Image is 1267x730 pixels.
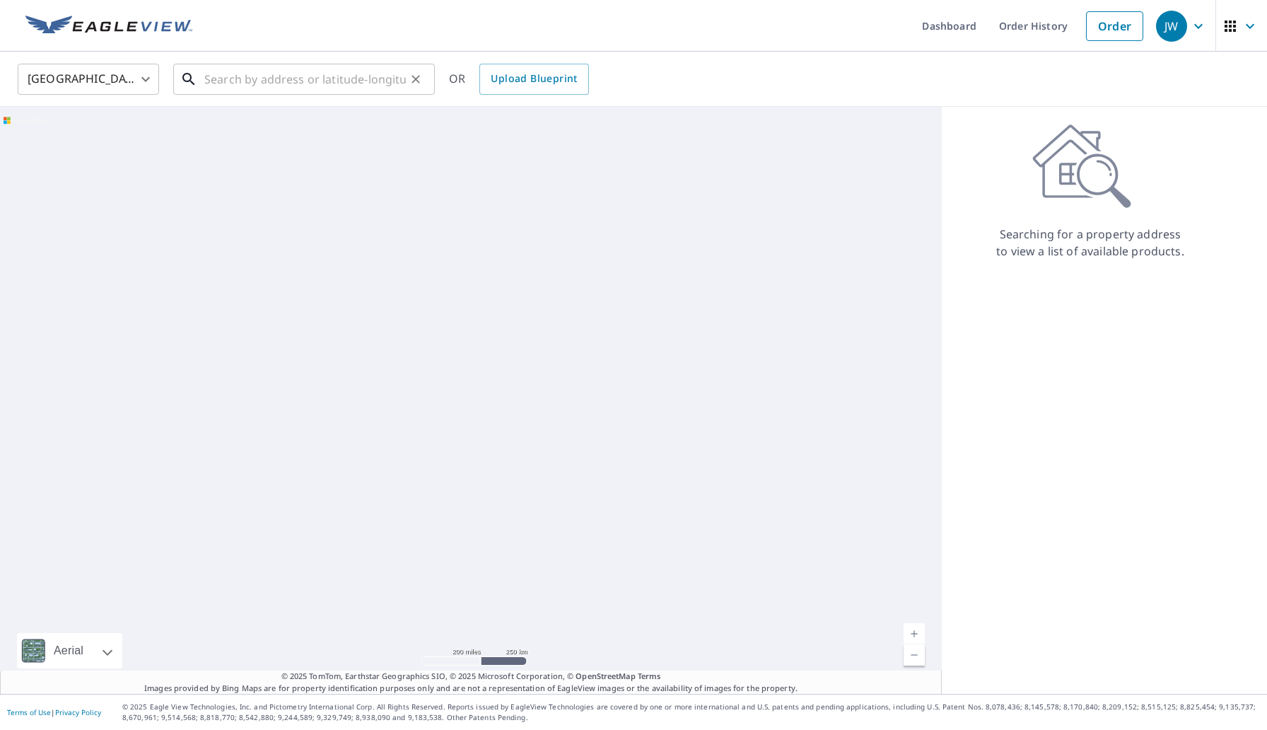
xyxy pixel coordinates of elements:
[479,64,588,95] a: Upload Blueprint
[406,69,426,89] button: Clear
[204,59,406,99] input: Search by address or latitude-longitude
[449,64,589,95] div: OR
[995,226,1185,260] p: Searching for a property address to view a list of available products.
[904,644,925,666] a: Current Level 5, Zoom Out
[25,16,192,37] img: EV Logo
[17,633,122,668] div: Aerial
[1156,11,1187,42] div: JW
[576,671,635,681] a: OpenStreetMap
[281,671,661,683] span: © 2025 TomTom, Earthstar Geographics SIO, © 2025 Microsoft Corporation, ©
[638,671,661,681] a: Terms
[491,70,577,88] span: Upload Blueprint
[7,708,101,717] p: |
[55,707,101,717] a: Privacy Policy
[904,623,925,644] a: Current Level 5, Zoom In
[49,633,88,668] div: Aerial
[7,707,51,717] a: Terms of Use
[18,59,159,99] div: [GEOGRAPHIC_DATA]
[1086,11,1143,41] a: Order
[122,702,1260,723] p: © 2025 Eagle View Technologies, Inc. and Pictometry International Corp. All Rights Reserved. Repo...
